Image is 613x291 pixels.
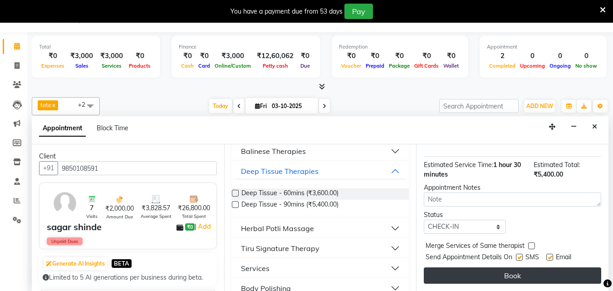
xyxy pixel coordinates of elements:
[344,4,373,19] button: Pay
[196,63,212,69] span: Card
[426,241,525,252] span: Merge Services of Same therapist
[39,43,153,51] div: Total
[424,210,505,220] div: Status
[127,51,153,61] div: ₹0
[78,101,92,108] span: +2
[573,63,599,69] span: No show
[424,267,601,284] button: Book
[260,63,290,69] span: Petty cash
[339,63,363,69] span: Voucher
[547,63,573,69] span: Ongoing
[387,51,412,61] div: ₹0
[534,170,563,178] span: ₹5,400.00
[105,204,134,213] span: ₹2,000.00
[235,163,406,179] button: Deep Tissue Therapies
[547,51,573,61] div: 0
[67,51,97,61] div: ₹3,000
[487,51,518,61] div: 2
[339,43,461,51] div: Redemption
[235,240,406,256] button: Tiru Signature Therapy
[58,161,217,175] input: Search by Name/Mobile/Email/Code
[39,120,86,137] span: Appointment
[235,143,406,159] button: Balinese Therapies
[142,203,170,213] span: ₹3,828.57
[297,51,313,61] div: ₹0
[39,161,58,175] button: +91
[235,260,406,276] button: Services
[269,99,314,113] input: 2025-10-03
[73,63,91,69] span: Sales
[127,63,153,69] span: Products
[141,213,172,220] span: Average Spent
[241,223,314,234] div: Herbal Potli Massage
[97,51,127,61] div: ₹3,000
[212,63,253,69] span: Online/Custom
[253,51,297,61] div: ₹12,60,062
[573,51,599,61] div: 0
[363,63,387,69] span: Prepaid
[426,252,512,264] span: Send Appointment Details On
[534,161,580,169] span: Estimated Total:
[241,166,319,177] div: Deep Tissue Therapies
[253,103,269,109] span: Fri
[524,100,555,113] button: ADD NEW
[363,51,387,61] div: ₹0
[106,213,133,220] span: Amount Due
[412,63,441,69] span: Gift Cards
[40,101,51,109] span: tete
[182,213,206,220] span: Total Spent
[47,237,83,245] span: Unpaid Dues
[51,101,55,109] a: x
[195,221,212,232] span: |
[52,190,78,217] img: avatar
[99,63,124,69] span: Services
[526,103,553,109] span: ADD NEW
[39,51,67,61] div: ₹0
[439,99,519,113] input: Search Appointment
[298,63,312,69] span: Due
[387,63,412,69] span: Package
[487,43,599,51] div: Appointment
[44,257,107,270] button: Generate AI Insights
[209,99,232,113] span: Today
[112,259,132,268] span: BETA
[424,161,493,169] span: Estimated Service Time:
[86,213,98,220] span: Visits
[179,63,196,69] span: Cash
[441,63,461,69] span: Wallet
[556,252,571,264] span: Email
[230,7,343,16] div: You have a payment due from 53 days
[47,220,102,234] div: sagar shinde
[241,263,270,274] div: Services
[487,63,518,69] span: Completed
[525,252,539,264] span: SMS
[518,51,547,61] div: 0
[196,221,212,232] a: Add
[241,146,306,157] div: Balinese Therapies
[339,51,363,61] div: ₹0
[185,223,195,231] span: ₹0
[179,51,196,61] div: ₹0
[179,43,313,51] div: Finance
[196,51,212,61] div: ₹0
[39,152,217,161] div: Client
[588,120,601,134] button: Close
[518,63,547,69] span: Upcoming
[90,203,93,213] span: 7
[241,188,338,200] span: Deep Tissue - 60mins (₹3,600.00)
[241,200,338,211] span: Deep Tissue - 90mins (₹5,400.00)
[241,243,319,254] div: Tiru Signature Therapy
[39,63,67,69] span: Expenses
[424,183,601,192] div: Appointment Notes
[235,220,406,237] button: Herbal Potli Massage
[43,273,213,282] div: Limited to 5 AI generations per business during beta.
[212,51,253,61] div: ₹3,000
[97,124,128,132] span: Block Time
[178,203,210,213] span: ₹26,800.00
[441,51,461,61] div: ₹0
[412,51,441,61] div: ₹0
